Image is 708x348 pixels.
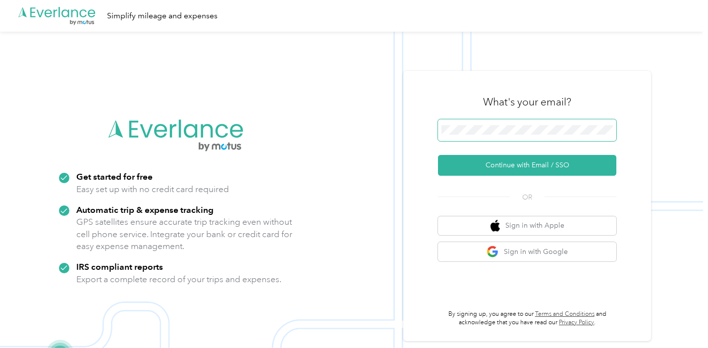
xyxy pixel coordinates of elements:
p: GPS satellites ensure accurate trip tracking even without cell phone service. Integrate your bank... [76,216,293,252]
strong: Automatic trip & expense tracking [76,204,214,215]
img: google logo [487,246,499,258]
h3: What's your email? [483,95,571,109]
p: By signing up, you agree to our and acknowledge that you have read our . [438,310,616,327]
p: Easy set up with no credit card required [76,183,229,196]
button: Continue with Email / SSO [438,155,616,176]
img: apple logo [490,220,500,232]
strong: Get started for free [76,171,153,182]
span: OR [510,192,545,202]
strong: IRS compliant reports [76,261,163,272]
a: Privacy Policy [559,319,594,326]
div: Simplify mileage and expenses [107,10,218,22]
p: Export a complete record of your trips and expenses. [76,273,281,286]
button: apple logoSign in with Apple [438,216,616,236]
a: Terms and Conditions [535,310,595,318]
button: google logoSign in with Google [438,242,616,261]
